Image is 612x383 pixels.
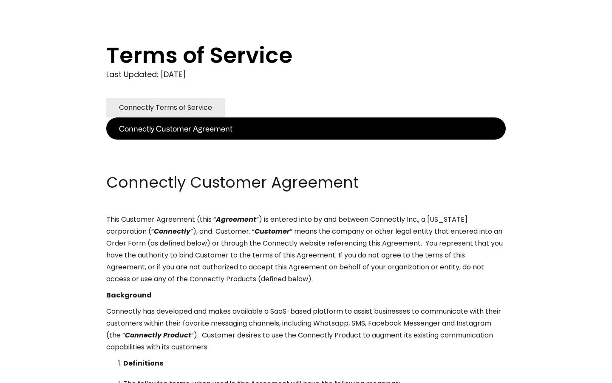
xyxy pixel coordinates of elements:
[106,306,506,353] p: Connectly has developed and makes available a SaaS-based platform to assist businesses to communi...
[17,368,51,380] ul: Language list
[106,214,506,285] p: This Customer Agreement (this “ ”) is entered into by and between Connectly Inc., a [US_STATE] co...
[119,123,232,134] div: Connectly Customer Agreement
[123,358,163,368] strong: Definitions
[106,68,506,81] div: Last Updated: [DATE]
[216,214,256,224] em: Agreement
[8,367,51,380] aside: Language selected: English
[106,140,506,151] p: ‍
[106,172,506,193] h2: Connectly Customer Agreement
[125,330,191,340] em: Connectly Product
[255,226,290,236] em: Customer
[106,156,506,168] p: ‍
[119,102,212,114] div: Connectly Terms of Service
[106,43,472,68] h1: Terms of Service
[106,290,152,300] strong: Background
[154,226,190,236] em: Connectly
